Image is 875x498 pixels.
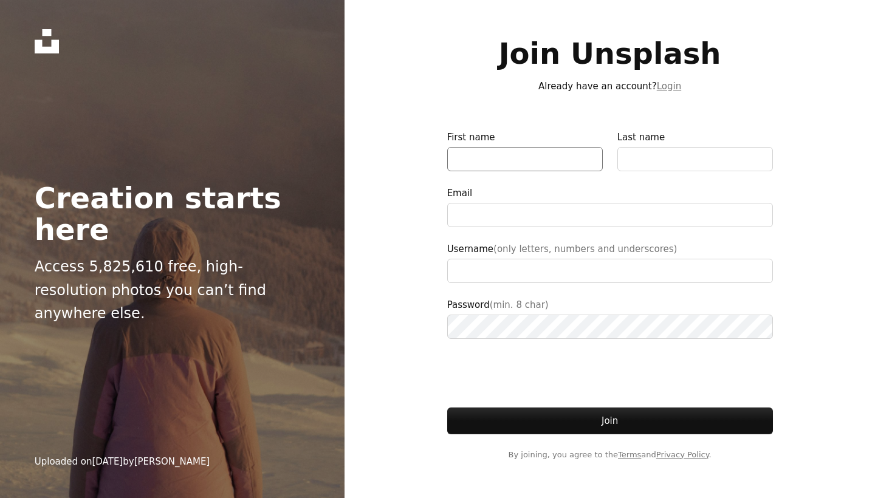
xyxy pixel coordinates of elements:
h1: Join Unsplash [447,38,773,69]
input: First name [447,147,603,171]
button: Join [447,408,773,434]
time: February 19, 2025 at 7:10:00 PM GMT-5 [92,456,123,467]
input: Last name [617,147,773,171]
h2: Creation starts here [35,182,311,245]
span: (only letters, numbers and underscores) [493,244,677,254]
span: By joining, you agree to the and . [447,449,773,461]
a: Privacy Policy [656,450,709,459]
input: Password(min. 8 char) [447,315,773,339]
label: Password [447,298,773,339]
label: Email [447,186,773,227]
label: Username [447,242,773,283]
input: Email [447,203,773,227]
p: Access 5,825,610 free, high-resolution photos you can’t find anywhere else. [35,255,311,325]
div: Uploaded on by [PERSON_NAME] [35,454,210,469]
span: (min. 8 char) [490,299,549,310]
input: Username(only letters, numbers and underscores) [447,259,773,283]
p: Already have an account? [447,79,773,94]
label: Last name [617,130,773,171]
a: Terms [618,450,641,459]
a: Login [657,81,681,92]
label: First name [447,130,603,171]
a: Home — Unsplash [35,29,59,53]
